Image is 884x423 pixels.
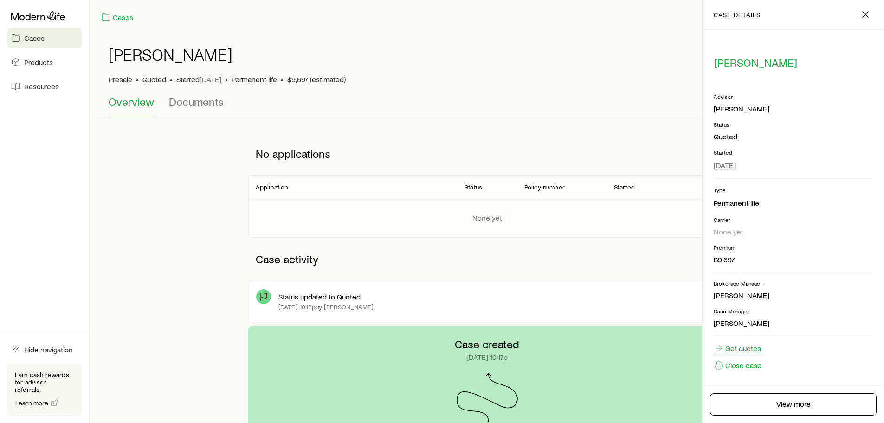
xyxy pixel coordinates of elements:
[714,216,873,223] p: Carrier
[24,58,53,67] span: Products
[614,183,635,191] p: Started
[714,93,873,100] p: Advisor
[7,28,82,48] a: Cases
[109,95,154,108] span: Overview
[714,319,873,328] p: [PERSON_NAME]
[7,339,82,360] button: Hide navigation
[714,56,798,70] button: [PERSON_NAME]
[455,338,519,351] p: Case created
[256,183,288,191] p: Application
[278,303,374,311] p: [DATE] 10:17p by [PERSON_NAME]
[248,245,726,273] p: Case activity
[714,149,873,156] p: Started
[7,76,82,97] a: Resources
[524,183,565,191] p: Policy number
[7,52,82,72] a: Products
[136,75,139,84] span: •
[714,121,873,128] p: Status
[714,291,873,300] p: [PERSON_NAME]
[466,352,508,362] p: [DATE] 10:17p
[24,345,73,354] span: Hide navigation
[710,393,877,416] a: View more
[225,75,228,84] span: •
[142,75,166,84] span: Quoted
[15,400,49,406] span: Learn more
[7,364,82,416] div: Earn cash rewards for advisor referrals.Learn more
[714,280,873,287] p: Brokerage Manager
[714,161,736,170] span: [DATE]
[170,75,173,84] span: •
[101,12,134,23] a: Cases
[714,244,873,251] p: Premium
[714,56,797,69] span: [PERSON_NAME]
[200,75,221,84] span: [DATE]
[109,95,865,117] div: Case details tabs
[714,11,761,19] p: case details
[281,75,284,84] span: •
[24,33,45,43] span: Cases
[176,75,221,84] p: Started
[714,197,873,208] li: Permanent life
[714,255,873,264] p: $9,697
[278,292,361,301] p: Status updated to Quoted
[248,140,726,168] p: No applications
[287,75,346,84] span: $9,697 (estimated)
[232,75,277,84] span: Permanent life
[714,104,769,114] div: [PERSON_NAME]
[169,95,224,108] span: Documents
[24,82,59,91] span: Resources
[109,75,132,84] p: Presale
[109,45,232,64] h1: [PERSON_NAME]
[15,371,74,393] p: Earn cash rewards for advisor referrals.
[472,213,502,222] p: None yet
[714,227,873,236] p: None yet
[714,307,873,315] p: Case Manager
[714,186,873,194] p: Type
[465,183,482,191] p: Status
[714,360,762,371] button: Close case
[714,343,761,353] a: Get quotes
[714,132,873,141] p: Quoted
